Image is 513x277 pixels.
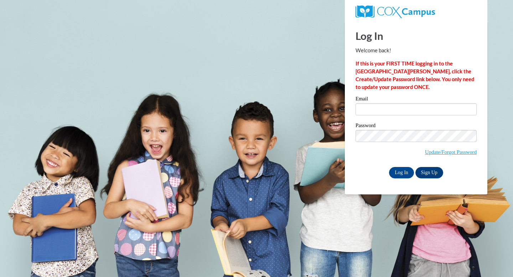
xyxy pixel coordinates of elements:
[425,149,477,155] a: Update/Forgot Password
[356,123,477,130] label: Password
[356,61,474,90] strong: If this is your FIRST TIME logging in to the [GEOGRAPHIC_DATA][PERSON_NAME], click the Create/Upd...
[415,167,443,178] a: Sign Up
[356,47,477,54] p: Welcome back!
[356,8,435,14] a: COX Campus
[356,28,477,43] h1: Log In
[389,167,414,178] input: Log In
[356,5,435,18] img: COX Campus
[356,96,477,103] label: Email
